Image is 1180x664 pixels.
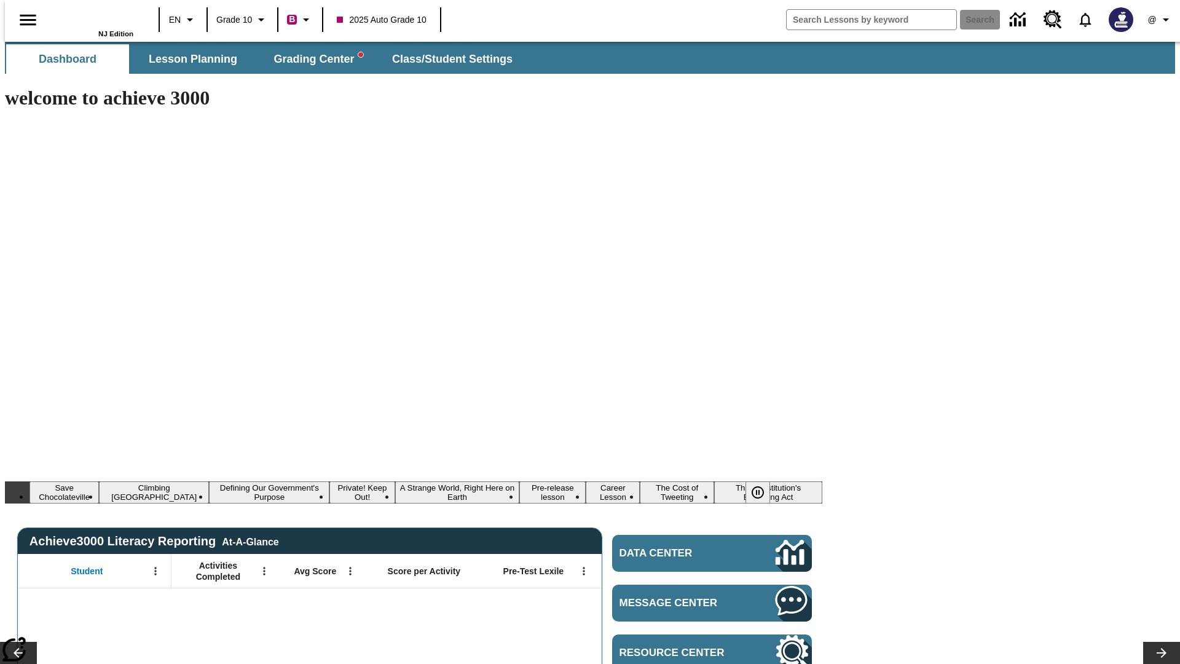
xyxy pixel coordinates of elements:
[519,481,586,504] button: Slide 6 Pre-release lesson
[29,481,99,504] button: Slide 1 Save Chocolateville
[211,9,273,31] button: Grade: Grade 10, Select a grade
[586,481,640,504] button: Slide 7 Career Lesson
[99,481,209,504] button: Slide 2 Climbing Mount Tai
[6,44,129,74] button: Dashboard
[1036,3,1069,36] a: Resource Center, Will open in new tab
[1109,7,1133,32] img: Avatar
[53,4,133,38] div: Home
[575,562,593,580] button: Open Menu
[216,14,252,26] span: Grade 10
[388,566,461,577] span: Score per Activity
[358,52,363,57] svg: writing assistant alert
[1143,642,1180,664] button: Lesson carousel, Next
[39,52,96,66] span: Dashboard
[1069,4,1101,36] a: Notifications
[612,585,812,622] a: Message Center
[146,562,165,580] button: Open Menu
[209,481,329,504] button: Slide 3 Defining Our Government's Purpose
[745,481,782,504] div: Pause
[395,481,520,504] button: Slide 5 A Strange World, Right Here on Earth
[53,6,133,30] a: Home
[612,535,812,572] a: Data Center
[392,52,513,66] span: Class/Student Settings
[619,647,739,659] span: Resource Center
[178,560,259,582] span: Activities Completed
[10,2,46,38] button: Open side menu
[5,42,1175,74] div: SubNavbar
[273,52,363,66] span: Grading Center
[503,566,564,577] span: Pre-Test Lexile
[257,44,380,74] button: Grading Center
[169,14,181,26] span: EN
[1141,9,1180,31] button: Profile/Settings
[71,566,103,577] span: Student
[341,562,360,580] button: Open Menu
[1147,14,1156,26] span: @
[5,44,524,74] div: SubNavbar
[163,9,203,31] button: Language: EN, Select a language
[255,562,273,580] button: Open Menu
[745,481,770,504] button: Pause
[619,547,734,559] span: Data Center
[98,30,133,38] span: NJ Edition
[289,12,295,27] span: B
[640,481,714,504] button: Slide 8 The Cost of Tweeting
[337,14,426,26] span: 2025 Auto Grade 10
[619,597,739,609] span: Message Center
[329,481,395,504] button: Slide 4 Private! Keep Out!
[294,566,336,577] span: Avg Score
[714,481,822,504] button: Slide 9 The Constitution's Balancing Act
[1002,3,1036,37] a: Data Center
[382,44,522,74] button: Class/Student Settings
[132,44,254,74] button: Lesson Planning
[787,10,956,30] input: search field
[5,87,822,109] h1: welcome to achieve 3000
[222,534,278,548] div: At-A-Glance
[282,9,318,31] button: Boost Class color is violet red. Change class color
[1101,4,1141,36] button: Select a new avatar
[29,534,279,548] span: Achieve3000 Literacy Reporting
[149,52,237,66] span: Lesson Planning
